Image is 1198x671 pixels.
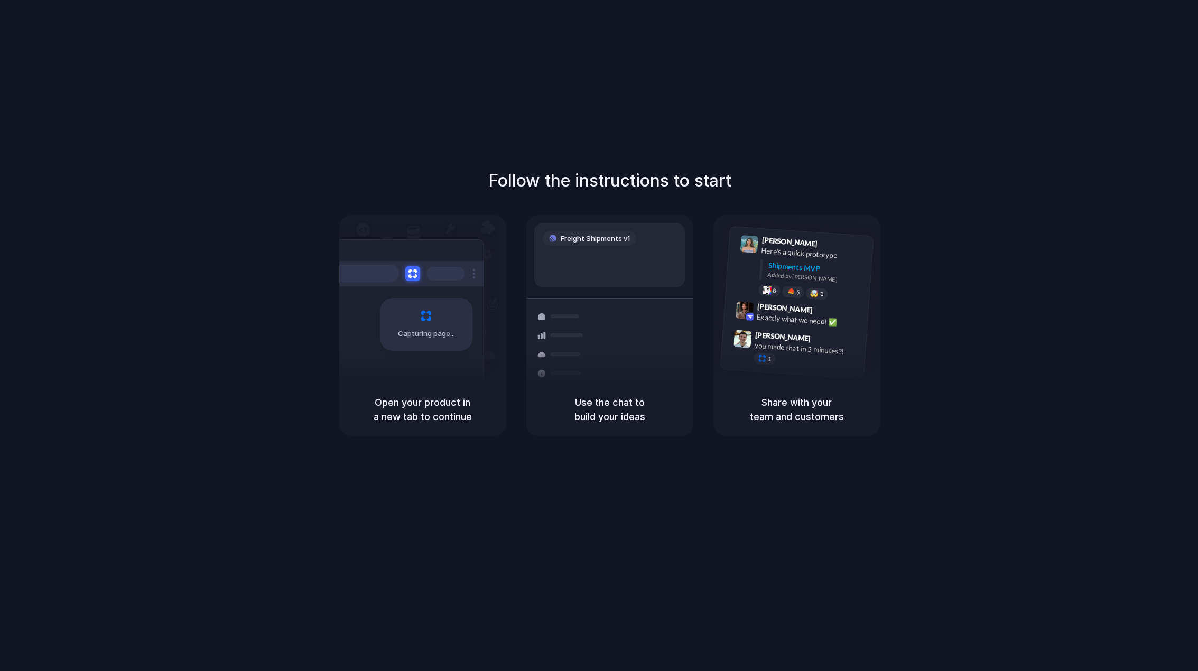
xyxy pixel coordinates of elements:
[814,334,835,347] span: 9:47 AM
[352,395,494,424] h5: Open your product in a new tab to continue
[488,168,731,193] h1: Follow the instructions to start
[539,395,681,424] h5: Use the chat to build your ideas
[761,234,818,249] span: [PERSON_NAME]
[755,329,811,344] span: [PERSON_NAME]
[767,270,865,285] div: Added by [PERSON_NAME]
[820,239,842,251] span: 9:41 AM
[757,300,813,315] span: [PERSON_NAME]
[768,259,866,277] div: Shipments MVP
[796,289,800,295] span: 5
[815,305,837,318] span: 9:42 AM
[398,329,457,339] span: Capturing page
[760,245,866,263] div: Here's a quick prototype
[756,311,862,329] div: Exactly what we need! ✅
[810,290,819,297] div: 🤯
[754,340,860,358] div: you made that in 5 minutes?!
[726,395,868,424] h5: Share with your team and customers
[767,356,771,361] span: 1
[561,234,630,244] span: Freight Shipments v1
[772,287,776,293] span: 8
[820,291,823,296] span: 3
